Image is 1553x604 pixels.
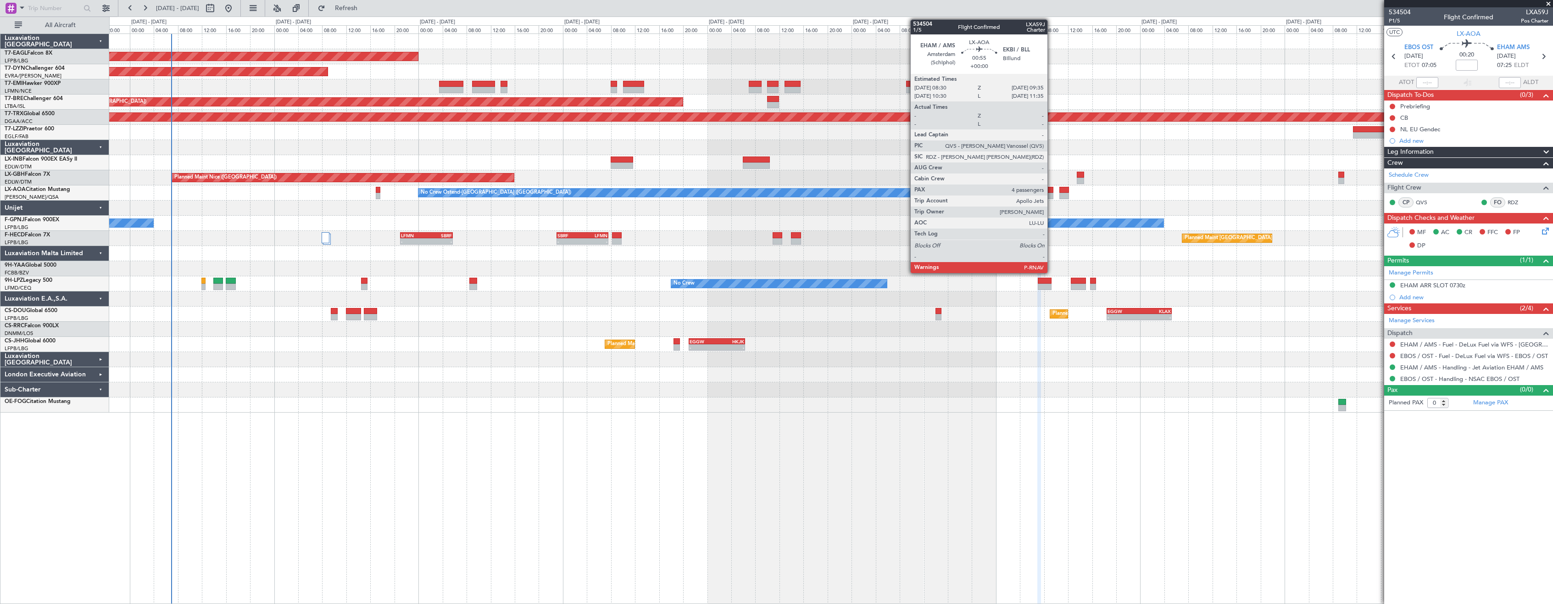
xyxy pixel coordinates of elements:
[202,25,226,34] div: 12:00
[690,339,717,344] div: EGGW
[467,25,490,34] div: 08:00
[1404,52,1423,61] span: [DATE]
[131,18,167,26] div: [DATE] - [DATE]
[313,1,368,16] button: Refresh
[5,315,28,322] a: LFPB/LBG
[997,18,1033,26] div: [DATE] - [DATE]
[1213,25,1236,34] div: 12:00
[950,216,971,230] div: No Crew
[1185,231,1329,245] div: Planned Maint [GEOGRAPHIC_DATA] ([GEOGRAPHIC_DATA])
[690,345,717,350] div: -
[130,25,154,34] div: 00:00
[582,239,607,244] div: -
[491,25,515,34] div: 12:00
[401,239,427,244] div: -
[1139,314,1171,320] div: -
[1044,25,1068,34] div: 08:00
[5,118,33,125] a: DGAA/ACC
[5,66,25,71] span: T7-DYN
[853,18,888,26] div: [DATE] - [DATE]
[5,224,28,231] a: LFPB/LBG
[803,25,827,34] div: 16:00
[5,232,25,238] span: F-HECD
[717,339,744,344] div: HKJK
[5,57,28,64] a: LFPB/LBG
[1404,43,1433,52] span: EBOS OST
[972,25,996,34] div: 20:00
[250,25,274,34] div: 20:00
[607,337,752,351] div: Planned Maint [GEOGRAPHIC_DATA] ([GEOGRAPHIC_DATA])
[5,163,32,170] a: EDLW/DTM
[346,25,370,34] div: 12:00
[1400,364,1543,371] a: EHAM / AMS - Handling - Jet Aviation EHAM / AMS
[426,239,452,244] div: -
[1521,17,1548,25] span: Pos Charter
[996,25,1020,34] div: 00:00
[611,25,635,34] div: 08:00
[1357,25,1380,34] div: 12:00
[1497,43,1530,52] span: EHAM AMS
[948,25,972,34] div: 16:00
[1399,293,1548,301] div: Add new
[674,277,695,291] div: No Crew
[582,233,607,238] div: LFMN
[5,217,24,223] span: F-GPNJ
[1381,25,1405,34] div: 16:00
[1508,198,1528,207] a: RDZ
[755,25,779,34] div: 08:00
[5,96,23,101] span: T7-BRE
[1387,328,1413,339] span: Dispatch
[557,233,583,238] div: SBRF
[5,263,56,268] a: 9H-YAAGlobal 5000
[557,239,583,244] div: -
[1490,197,1505,207] div: FO
[5,88,32,95] a: LFMN/NCE
[401,233,427,238] div: LFMN
[5,338,56,344] a: CS-JHHGlobal 6000
[156,4,199,12] span: [DATE] - [DATE]
[276,18,311,26] div: [DATE] - [DATE]
[1404,61,1419,70] span: ETOT
[852,25,875,34] div: 00:00
[1400,352,1548,360] a: EBOS / OST - Fuel - DeLux Fuel via WFS - EBOS / OST
[1092,25,1116,34] div: 16:00
[174,171,277,185] div: Planned Maint Nice ([GEOGRAPHIC_DATA])
[5,263,25,268] span: 9H-YAA
[1520,303,1533,313] span: (2/4)
[10,18,100,33] button: All Aircraft
[5,308,26,313] span: CS-DOU
[1400,341,1548,348] a: EHAM / AMS - Fuel - DeLux Fuel via WFS - [GEOGRAPHIC_DATA] / AMS
[178,25,202,34] div: 08:00
[5,399,26,404] span: OE-FOG
[1400,125,1440,133] div: NL EU Gendec
[1389,17,1411,25] span: P1/5
[1108,314,1139,320] div: -
[1487,228,1498,237] span: FFC
[426,233,452,238] div: SBRF
[1523,78,1538,87] span: ALDT
[1422,61,1436,70] span: 07:05
[5,81,22,86] span: T7-EMI
[1497,61,1512,70] span: 07:25
[1417,241,1425,251] span: DP
[395,25,418,34] div: 20:00
[1261,25,1285,34] div: 20:00
[924,25,948,34] div: 12:00
[443,25,467,34] div: 04:00
[5,399,71,404] a: OE-FOGCitation Mustang
[1387,256,1409,266] span: Permits
[5,111,23,117] span: T7-TRX
[1188,25,1212,34] div: 08:00
[1444,12,1493,22] div: Flight Confirmed
[828,25,852,34] div: 20:00
[322,25,346,34] div: 08:00
[1389,268,1433,278] a: Manage Permits
[106,25,129,34] div: 20:00
[5,330,33,337] a: DNMM/LOS
[1400,281,1465,289] div: EHAM ARR SLOT 0730z
[1459,50,1474,60] span: 00:20
[327,5,366,11] span: Refresh
[5,187,26,192] span: LX-AOA
[587,25,611,34] div: 04:00
[5,66,65,71] a: T7-DYNChallenger 604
